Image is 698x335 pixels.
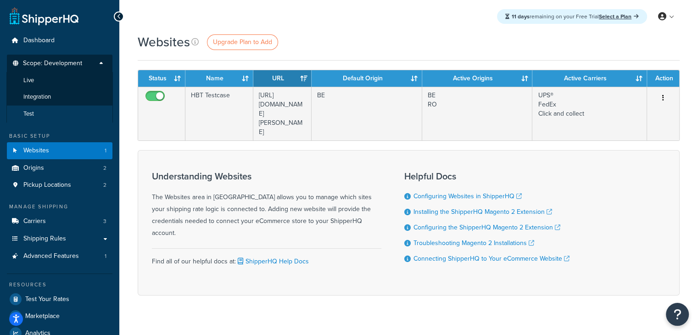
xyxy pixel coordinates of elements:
span: Dashboard [23,37,55,45]
a: Installing the ShipperHQ Magento 2 Extension [413,207,552,217]
button: Open Resource Center [666,303,689,326]
li: Test [6,106,113,123]
th: Name: activate to sort column ascending [185,70,253,87]
a: Configuring Websites in ShipperHQ [413,191,522,201]
a: Troubleshooting Magento 2 Installations [413,238,534,248]
span: Test Your Rates [25,296,69,303]
div: Resources [7,281,112,289]
span: 2 [103,181,106,189]
a: Upgrade Plan to Add [207,34,278,50]
th: Active Carriers: activate to sort column ascending [532,70,647,87]
span: Shipping Rules [23,235,66,243]
span: Origins [23,164,44,172]
td: BE [312,87,422,140]
div: The Websites area in [GEOGRAPHIC_DATA] allows you to manage which sites your shipping rate logic ... [152,171,381,239]
span: 3 [103,218,106,225]
a: Dashboard [7,32,112,49]
a: Configuring the ShipperHQ Magento 2 Extension [413,223,560,232]
h3: Helpful Docs [404,171,570,181]
li: Websites [7,142,112,159]
a: Shipping Rules [7,230,112,247]
span: Scope: Development [23,60,82,67]
td: [URL][DOMAIN_NAME][PERSON_NAME] [253,87,312,140]
h3: Understanding Websites [152,171,381,181]
span: Upgrade Plan to Add [213,37,272,47]
td: UPS® FedEx Click and collect [532,87,647,140]
a: Select a Plan [599,12,639,21]
a: Marketplace [7,308,112,324]
strong: 11 days [512,12,530,21]
td: HBT Testcase [185,87,253,140]
div: Manage Shipping [7,203,112,211]
span: Marketplace [25,313,60,320]
a: Connecting ShipperHQ to Your eCommerce Website [413,254,570,263]
span: Advanced Features [23,252,79,260]
th: Active Origins: activate to sort column ascending [422,70,533,87]
a: Pickup Locations 2 [7,177,112,194]
a: Advanced Features 1 [7,248,112,265]
div: remaining on your Free Trial [497,9,647,24]
span: Live [23,77,34,84]
span: Pickup Locations [23,181,71,189]
a: Test Your Rates [7,291,112,307]
li: Pickup Locations [7,177,112,194]
span: Websites [23,147,49,155]
span: Test [23,110,34,118]
span: 2 [103,164,106,172]
div: Basic Setup [7,132,112,140]
span: 1 [105,147,106,155]
th: Default Origin: activate to sort column ascending [312,70,422,87]
span: Integration [23,93,51,101]
h1: Websites [138,33,190,51]
a: ShipperHQ Home [10,7,78,25]
span: Carriers [23,218,46,225]
span: 1 [105,252,106,260]
li: Live [6,72,113,89]
th: Action [647,70,679,87]
a: Origins 2 [7,160,112,177]
li: Origins [7,160,112,177]
th: URL: activate to sort column ascending [253,70,312,87]
a: Websites 1 [7,142,112,159]
li: Carriers [7,213,112,230]
div: Find all of our helpful docs at: [152,248,381,268]
li: Integration [6,89,113,106]
li: Advanced Features [7,248,112,265]
th: Status: activate to sort column ascending [138,70,185,87]
td: BE RO [422,87,533,140]
a: Carriers 3 [7,213,112,230]
a: ShipperHQ Help Docs [236,257,309,266]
